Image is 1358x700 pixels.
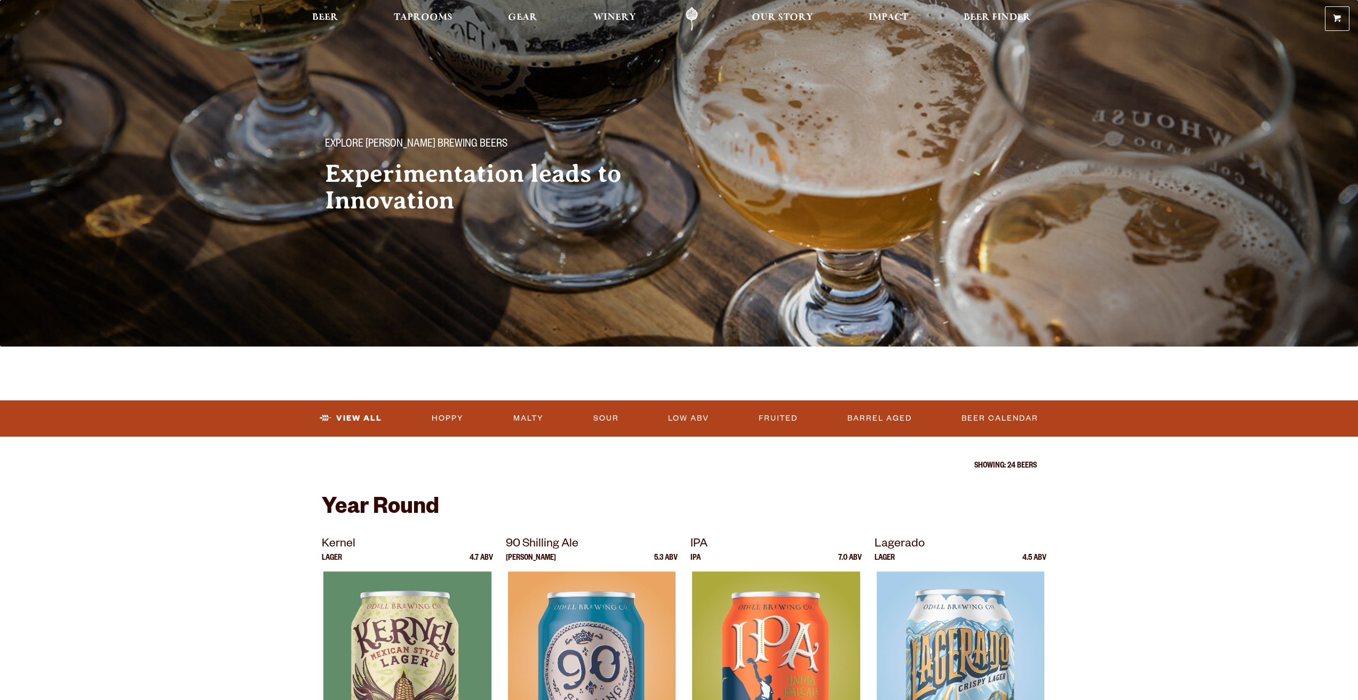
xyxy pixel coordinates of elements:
a: Low ABV [664,406,713,431]
p: Lager [322,554,342,572]
p: Lager [875,554,895,572]
a: Beer Calendar [957,406,1043,431]
a: Winery [586,7,643,31]
p: Showing: 24 Beers [322,462,1037,471]
a: Impact [862,7,915,31]
a: View All [315,406,386,431]
a: Beer Finder [957,7,1038,31]
a: Taprooms [387,7,459,31]
span: Beer Finder [964,13,1031,22]
span: Explore [PERSON_NAME] Brewing Beers [325,138,507,152]
span: Winery [593,13,636,22]
p: Lagerado [875,535,1046,554]
p: Kernel [322,535,494,554]
h2: Year Round [322,496,1037,522]
a: Gear [501,7,544,31]
a: Barrel Aged [843,406,916,431]
p: IPA [690,535,862,554]
span: Our Story [752,13,813,22]
span: Taprooms [394,13,452,22]
span: Beer [312,13,338,22]
span: Impact [869,13,908,22]
p: 4.7 ABV [470,554,493,572]
a: Odell Home [672,7,712,31]
span: Gear [508,13,537,22]
a: Malty [509,406,548,431]
a: Beer [305,7,345,31]
h2: Experimentation leads to Innovation [325,160,658,214]
p: 90 Shilling Ale [506,535,678,554]
a: Hoppy [427,406,468,431]
p: 5.3 ABV [654,554,678,572]
p: 7.0 ABV [838,554,862,572]
p: IPA [690,554,701,572]
a: Our Story [745,7,820,31]
p: 4.5 ABV [1022,554,1046,572]
p: [PERSON_NAME] [506,554,556,572]
a: Fruited [755,406,802,431]
a: Sour [589,406,623,431]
